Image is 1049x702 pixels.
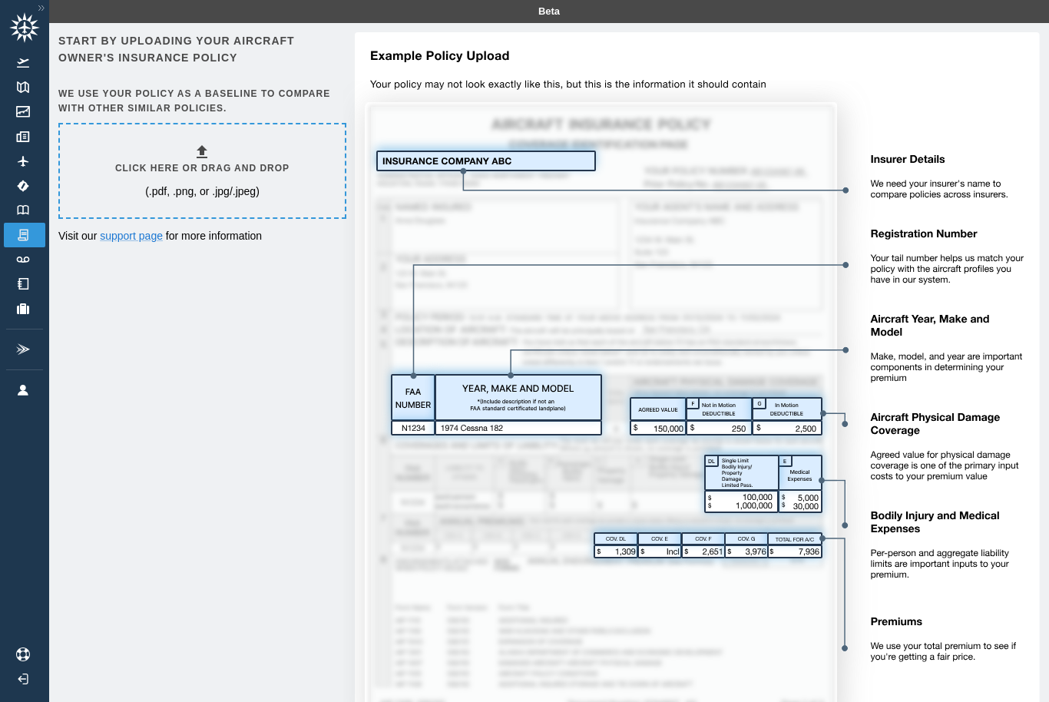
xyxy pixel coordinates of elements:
[115,161,290,176] h6: Click here or drag and drop
[145,184,260,199] p: (.pdf, .png, or .jpg/.jpeg)
[58,228,343,243] p: Visit our for more information
[58,32,343,67] h6: Start by uploading your aircraft owner's insurance policy
[100,230,163,242] a: support page
[58,87,343,116] h6: We use your policy as a baseline to compare with other similar policies.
